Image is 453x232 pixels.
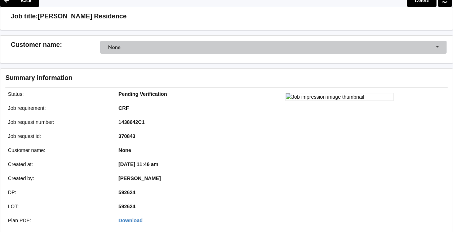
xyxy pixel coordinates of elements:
h3: Summary information [5,74,334,82]
b: 370843 [119,133,136,139]
div: Job requirement : [3,104,114,112]
h3: Job title: [11,12,38,21]
h3: [PERSON_NAME] Residence [38,12,126,21]
img: Job impression image thumbnail [285,93,394,101]
div: Status : [3,90,114,98]
b: Pending Verification [119,91,167,97]
b: 592624 [119,189,136,195]
div: Created at : [3,161,114,168]
div: Customer Selector [100,41,447,54]
b: CRF [119,105,129,111]
div: LOT : [3,203,114,210]
div: Plan PDF : [3,217,114,224]
h3: Customer name : [11,41,100,49]
div: Customer name : [3,147,114,154]
b: None [119,147,131,153]
div: None [108,45,120,50]
a: Download [119,218,143,223]
div: Job request id : [3,133,114,140]
b: 592624 [119,204,136,209]
div: DP : [3,189,114,196]
b: [PERSON_NAME] [119,175,161,181]
b: 1438642C1 [119,119,145,125]
b: [DATE] 11:46 am [119,161,158,167]
div: Created by : [3,175,114,182]
div: Job request number : [3,119,114,126]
